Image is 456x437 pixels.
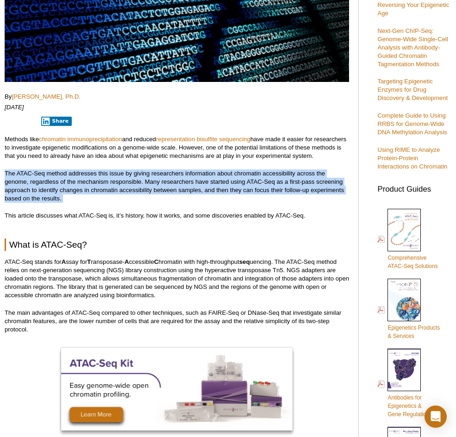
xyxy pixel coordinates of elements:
[387,209,421,252] img: Comprehensive ATAC-Seq Solutions
[5,104,24,111] em: [DATE]
[377,278,440,341] a: Epigenetics Products& Services
[387,255,437,269] span: Comprehensive ATAC-Seq Solutions
[377,348,429,419] a: Antibodies forEpigenetics &Gene Regulation
[387,349,421,391] img: Abs_epi_2015_cover_web_70x200
[39,136,122,143] a: chromatin immunoprecipitation
[41,117,72,126] button: Share
[125,258,129,265] strong: A
[377,180,451,194] h3: Product Guides
[377,146,447,170] a: Using RIME to Analyze Protein-Protein Interactions on Chromatin
[154,258,159,265] strong: C
[377,1,449,17] a: Reversing Your Epigenetic Age
[387,394,429,418] span: Antibodies for Epigenetics & Gene Regulation
[377,78,448,101] a: Targeting Epigenetic Enzymes for Drug Discovery & Development
[156,136,250,143] a: representation bisulfite sequencing
[5,309,349,334] p: The main advantages of ATAC-Seq compared to other techniques, such as FAIRE-Seq or DNase-Seq that...
[61,348,293,431] img: ATAC-Seq Kit
[5,169,349,203] p: The ATAC-Seq method addresses this issue by giving researchers information about chromatin access...
[87,258,91,265] strong: T
[5,116,35,125] iframe: X Post Button
[5,212,349,220] p: This article discusses what ATAC-Seq is, it’s history, how it works, and some discoveries enabled...
[12,93,81,100] a: [PERSON_NAME], Ph.D.
[425,406,447,428] div: Open Intercom Messenger
[387,279,421,321] img: Epi_brochure_140604_cover_web_70x200
[5,93,349,101] p: By
[5,258,349,300] p: ATAC-Seq stands for ssay for ransposase- ccessible hromatin with high-throughput uencing. The ATA...
[5,135,349,160] p: Methods like and reduced have made it easier for researchers to investigate epigenetic modificati...
[62,258,66,265] strong: A
[377,112,447,136] a: Complete Guide to Using RRBS for Genome-Wide DNA Methylation Analysis
[387,325,440,339] span: Epigenetics Products & Services
[239,258,250,265] strong: seq
[377,208,437,272] a: ComprehensiveATAC-Seq Solutions
[377,27,448,68] a: Next-Gen ChIP-Seq: Genome-Wide Single-Cell Analysis with Antibody-Guided Chromatin Tagmentation M...
[5,238,349,251] h2: What is ATAC-Seq?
